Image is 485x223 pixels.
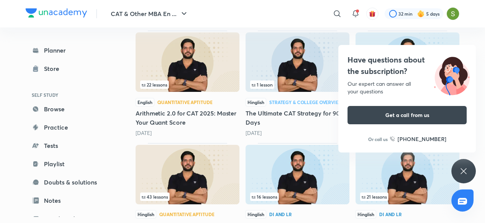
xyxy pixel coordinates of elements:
[356,30,459,136] div: Zero to Mastery Course on Logical Reasoning 2.O for CAT 2025 - Part II
[26,88,114,101] h6: SELF STUDY
[136,109,239,127] h5: Arithmetic 2.0 for CAT 2025: Master Your Quant Score
[142,194,168,199] span: 43 lessons
[250,193,345,201] div: infocontainer
[269,212,292,217] div: DI and LR
[348,106,467,124] button: Get a call from us
[159,212,214,217] div: Quantitative Aptitude
[250,193,345,201] div: infosection
[269,100,343,104] div: Strategy & College Overview
[26,193,114,208] a: Notes
[140,193,235,201] div: left
[140,80,235,89] div: left
[428,54,476,95] img: ttu_illustration_new.svg
[136,32,239,92] img: Thumbnail
[398,135,446,143] h6: [PHONE_NUMBER]
[246,145,349,204] img: Thumbnail
[348,54,467,77] h4: Have questions about the subscription?
[246,210,266,218] span: Hinglish
[140,193,235,201] div: infosection
[44,64,64,73] div: Store
[446,7,459,20] img: Samridhi Vij
[26,101,114,117] a: Browse
[136,30,239,136] div: Arithmetic 2.0 for CAT 2025: Master Your Quant Score
[348,80,467,95] div: Our expert can answer all your questions
[250,193,345,201] div: left
[136,98,154,106] span: English
[356,145,459,204] img: Thumbnail
[142,82,167,87] span: 22 lessons
[368,136,388,143] p: Or call us
[136,210,156,218] span: Hinglish
[356,32,459,92] img: Thumbnail
[140,80,235,89] div: infosection
[250,80,345,89] div: left
[246,30,349,136] div: The Ultimate CAT Strategy for 90-Days
[250,80,345,89] div: infocontainer
[26,175,114,190] a: Doubts & solutions
[390,135,446,143] a: [PHONE_NUMBER]
[379,212,402,217] div: DI and LR
[360,193,455,201] div: infocontainer
[356,210,376,218] span: Hinglish
[26,8,87,18] img: Company Logo
[246,32,349,92] img: Thumbnail
[246,109,349,127] h5: The Ultimate CAT Strategy for 90-Days
[362,194,387,199] span: 21 lessons
[140,80,235,89] div: infocontainer
[360,193,455,201] div: infosection
[360,193,455,201] div: left
[26,43,114,58] a: Planner
[369,10,376,17] img: avatar
[252,82,273,87] span: 1 lesson
[246,129,349,137] div: 1 month ago
[250,80,345,89] div: infosection
[26,61,114,76] a: Store
[136,129,239,137] div: 27 days ago
[136,145,239,204] img: Thumbnail
[26,138,114,153] a: Tests
[252,194,277,199] span: 16 lessons
[366,8,378,20] button: avatar
[140,193,235,201] div: infocontainer
[26,120,114,135] a: Practice
[417,10,425,18] img: streak
[26,156,114,172] a: Playlist
[26,8,87,19] a: Company Logo
[106,6,193,21] button: CAT & Other MBA En ...
[246,98,266,106] span: Hinglish
[157,100,212,104] div: Quantitative Aptitude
